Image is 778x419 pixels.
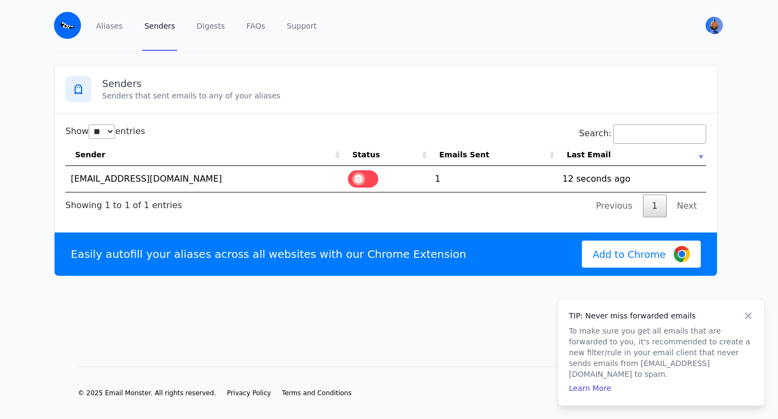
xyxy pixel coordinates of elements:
span: Terms and Conditions [282,389,352,397]
p: Senders that sent emails to any of your aliases [102,90,706,101]
img: Email Monster [54,12,81,39]
th: Last Email: activate to sort column ascending [557,144,706,166]
button: User menu [705,16,724,35]
a: Next [668,195,706,217]
td: 1 [430,166,557,192]
img: alex grabbvy's Avatar [706,17,723,34]
span: Privacy Policy [227,389,271,397]
h3: Senders [102,77,706,90]
p: Easily autofill your aliases across all websites with our Chrome Extension [71,247,466,262]
th: Emails Sent: activate to sort column ascending [430,144,557,166]
input: Search: [613,124,706,144]
div: Showing 1 to 1 of 1 entries [65,192,182,212]
th: Status: activate to sort column ascending [343,144,430,166]
select: Showentries [89,124,115,139]
a: 1 [643,195,667,217]
a: Add to Chrome [582,241,701,268]
img: Google Chrome Logo [674,246,690,262]
label: Show entries [65,126,145,136]
td: [EMAIL_ADDRESS][DOMAIN_NAME] [65,166,343,192]
a: Terms and Conditions [282,389,352,397]
th: Sender: activate to sort column ascending [65,144,343,166]
td: 12 seconds ago [557,166,706,192]
li: © 2025 Email Monster. All rights reserved. [78,389,216,397]
span: Add to Chrome [593,247,666,262]
a: Learn More [569,384,611,393]
a: Privacy Policy [227,389,271,397]
h4: TIP: Never miss forwarded emails [569,310,754,321]
label: Search: [579,128,706,138]
a: Previous [587,195,642,217]
p: To make sure you get all emails that are forwarded to you, it's recommended to create a new filte... [569,325,754,380]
